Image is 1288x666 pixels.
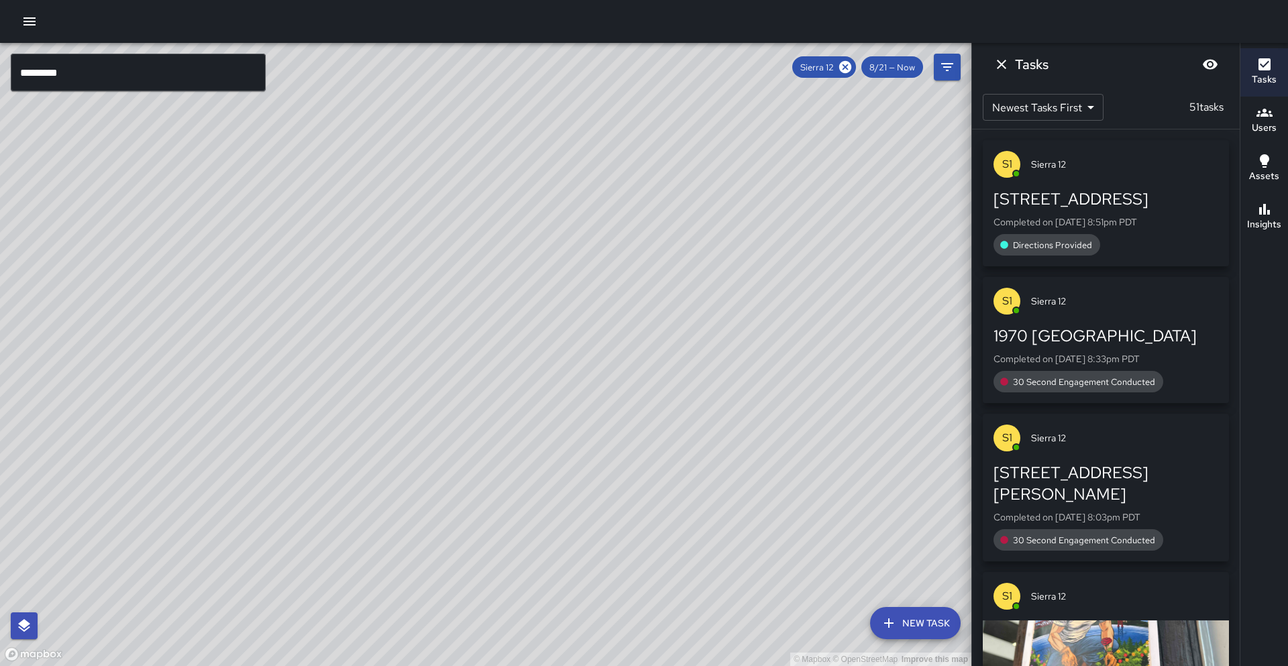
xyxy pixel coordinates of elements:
div: Newest Tasks First [983,94,1104,121]
div: [STREET_ADDRESS][PERSON_NAME] [994,462,1218,505]
div: 1970 [GEOGRAPHIC_DATA] [994,325,1218,347]
p: S1 [1002,156,1012,172]
div: [STREET_ADDRESS] [994,188,1218,210]
p: S1 [1002,588,1012,604]
span: Sierra 12 [1031,294,1218,308]
p: Completed on [DATE] 8:51pm PDT [994,215,1218,229]
button: S1Sierra 12[STREET_ADDRESS][PERSON_NAME]Completed on [DATE] 8:03pm PDT30 Second Engagement Conducted [983,414,1229,561]
h6: Tasks [1015,54,1049,75]
h6: Assets [1249,169,1279,184]
button: Blur [1197,51,1224,78]
button: Assets [1240,145,1288,193]
span: Directions Provided [1005,239,1100,251]
span: 30 Second Engagement Conducted [1005,376,1163,388]
button: Tasks [1240,48,1288,97]
button: New Task [870,607,961,639]
button: Insights [1240,193,1288,241]
p: 51 tasks [1184,99,1229,115]
p: S1 [1002,430,1012,446]
button: S1Sierra 121970 [GEOGRAPHIC_DATA]Completed on [DATE] 8:33pm PDT30 Second Engagement Conducted [983,277,1229,403]
span: Sierra 12 [792,62,842,73]
span: Sierra 12 [1031,158,1218,171]
button: Dismiss [988,51,1015,78]
button: Filters [934,54,961,80]
button: S1Sierra 12[STREET_ADDRESS]Completed on [DATE] 8:51pm PDTDirections Provided [983,140,1229,266]
h6: Tasks [1252,72,1277,87]
span: Sierra 12 [1031,590,1218,603]
h6: Insights [1247,217,1281,232]
span: 8/21 — Now [861,62,923,73]
div: Sierra 12 [792,56,856,78]
p: Completed on [DATE] 8:33pm PDT [994,352,1218,366]
button: Users [1240,97,1288,145]
p: Completed on [DATE] 8:03pm PDT [994,510,1218,524]
p: S1 [1002,293,1012,309]
span: Sierra 12 [1031,431,1218,445]
h6: Users [1252,121,1277,135]
span: 30 Second Engagement Conducted [1005,535,1163,546]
